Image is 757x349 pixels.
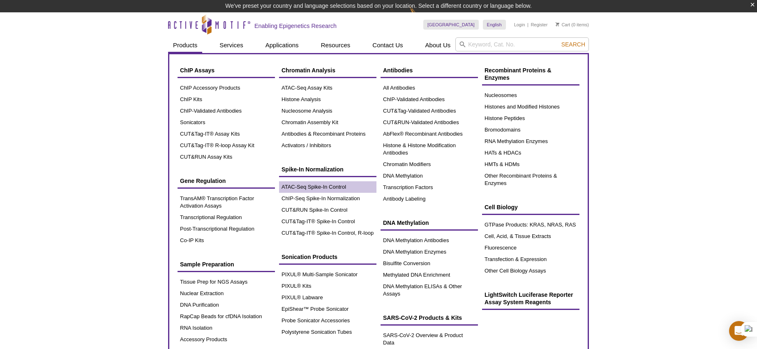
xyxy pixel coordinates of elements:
[531,22,547,28] a: Register
[381,246,478,258] a: DNA Methylation Enzymes
[261,37,304,53] a: Applications
[279,94,376,105] a: Histone Analysis
[381,269,478,281] a: Methylated DNA Enrichment
[381,62,478,78] a: Antibodies
[316,37,355,53] a: Resources
[381,117,478,128] a: CUT&RUN-Validated Antibodies
[482,124,579,136] a: Bromodomains
[178,140,275,151] a: CUT&Tag-IT® R-loop Assay Kit
[381,128,478,140] a: AbFlex® Recombinant Antibodies
[482,136,579,147] a: RNA Methylation Enzymes
[279,227,376,239] a: CUT&Tag-IT® Spike-In Control, R-loop
[485,291,573,305] span: LightSwitch Luciferase Reporter Assay System Reagents
[279,162,376,177] a: Spike-In Normalization
[559,41,588,48] button: Search
[410,6,432,25] img: Change Here
[482,199,579,215] a: Cell Biology
[178,311,275,322] a: RapCap Beads for cfDNA Isolation
[381,182,478,193] a: Transcription Factors
[254,22,337,30] h2: Enabling Epigenetics Research
[279,193,376,204] a: ChIP-Seq Spike-In Normalization
[215,37,248,53] a: Services
[178,299,275,311] a: DNA Purification
[279,204,376,216] a: CUT&RUN Spike-In Control
[178,128,275,140] a: CUT&Tag-IT® Assay Kits
[381,281,478,300] a: DNA Methylation ELISAs & Other Assays
[178,173,275,189] a: Gene Regulation
[282,67,335,74] span: Chromatin Analysis
[279,128,376,140] a: Antibodies & Recombinant Proteins
[482,90,579,101] a: Nucleosomes
[178,82,275,94] a: ChIP Accessory Products
[381,170,478,182] a: DNA Methylation
[383,220,429,226] span: DNA Methylation
[178,94,275,105] a: ChIP Kits
[556,22,559,26] img: Your Cart
[482,101,579,113] a: Histones and Modified Histones
[383,314,462,321] span: SARS-CoV-2 Products & Kits
[381,159,478,170] a: Chromatin Modifiers
[279,269,376,280] a: PIXUL® Multi-Sample Sonicator
[178,223,275,235] a: Post-Transcriptional Regulation
[482,170,579,189] a: Other Recombinant Proteins & Enzymes
[279,216,376,227] a: CUT&Tag-IT® Spike-In Control
[514,22,525,28] a: Login
[282,254,337,260] span: Sonication Products
[482,113,579,124] a: Histone Peptides
[279,62,376,78] a: Chromatin Analysis
[729,321,749,341] div: Open Intercom Messenger
[367,37,408,53] a: Contact Us
[423,20,479,30] a: [GEOGRAPHIC_DATA]
[455,37,589,51] input: Keyword, Cat. No.
[279,303,376,315] a: EpiShear™ Probe Sonicator
[279,280,376,292] a: PIXUL® Kits
[381,193,478,205] a: Antibody Labeling
[178,257,275,272] a: Sample Preparation
[279,140,376,151] a: Activators / Inhibitors
[482,265,579,277] a: Other Cell Biology Assays
[527,20,529,30] li: |
[279,181,376,193] a: ATAC-Seq Spike-In Control
[561,41,585,48] span: Search
[556,22,570,28] a: Cart
[381,105,478,117] a: CUT&Tag-Validated Antibodies
[485,204,518,210] span: Cell Biology
[178,117,275,128] a: Sonicators
[381,140,478,159] a: Histone & Histone Modification Antibodies
[381,330,478,349] a: SARS-CoV-2 Overview & Product Data
[485,67,552,81] span: Recombinant Proteins & Enzymes
[556,20,589,30] li: (0 items)
[180,67,215,74] span: ChIP Assays
[381,310,478,326] a: SARS-CoV-2 Products & Kits
[178,322,275,334] a: RNA Isolation
[279,315,376,326] a: Probe Sonicator Accessories
[178,193,275,212] a: TransAM® Transcription Factor Activation Assays
[483,20,506,30] a: English
[420,37,456,53] a: About Us
[178,212,275,223] a: Transcriptional Regulation
[178,276,275,288] a: Tissue Prep for NGS Assays
[168,37,202,53] a: Products
[482,159,579,170] a: HMTs & HDMs
[482,231,579,242] a: Cell, Acid, & Tissue Extracts
[482,147,579,159] a: HATs & HDACs
[482,242,579,254] a: Fluorescence
[279,82,376,94] a: ATAC-Seq Assay Kits
[482,62,579,86] a: Recombinant Proteins & Enzymes
[381,235,478,246] a: DNA Methylation Antibodies
[178,62,275,78] a: ChIP Assays
[180,178,226,184] span: Gene Regulation
[178,235,275,246] a: Co-IP Kits
[383,67,413,74] span: Antibodies
[180,261,234,268] span: Sample Preparation
[282,166,344,173] span: Spike-In Normalization
[482,287,579,310] a: LightSwitch Luciferase Reporter Assay System Reagents
[178,334,275,345] a: Accessory Products
[482,254,579,265] a: Transfection & Expression
[381,94,478,105] a: ChIP-Validated Antibodies
[482,219,579,231] a: GTPase Products: KRAS, NRAS, RAS
[178,105,275,117] a: ChIP-Validated Antibodies
[178,288,275,299] a: Nuclear Extraction
[279,249,376,265] a: Sonication Products
[279,117,376,128] a: Chromatin Assembly Kit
